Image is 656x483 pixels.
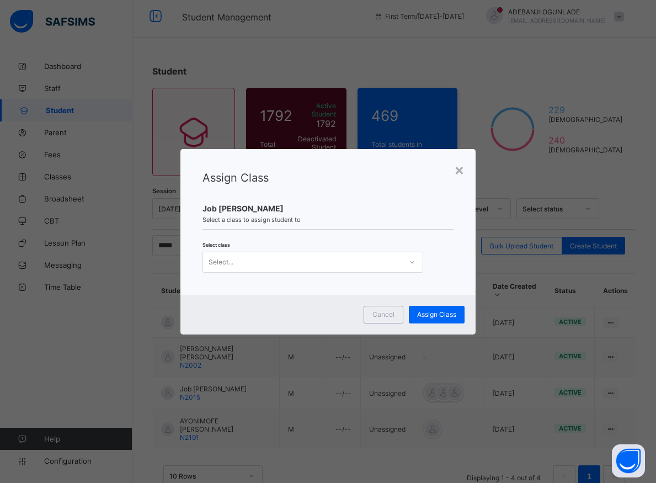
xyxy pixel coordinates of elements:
span: Cancel [372,310,394,319]
div: Select... [209,252,233,273]
span: Assign Class [202,171,269,184]
button: Open asap [612,444,645,477]
span: Assign Class [417,310,456,319]
span: Select class [202,242,230,248]
span: Job [PERSON_NAME] [202,204,454,213]
span: Select a class to assign student to [202,216,454,224]
div: × [454,160,465,179]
